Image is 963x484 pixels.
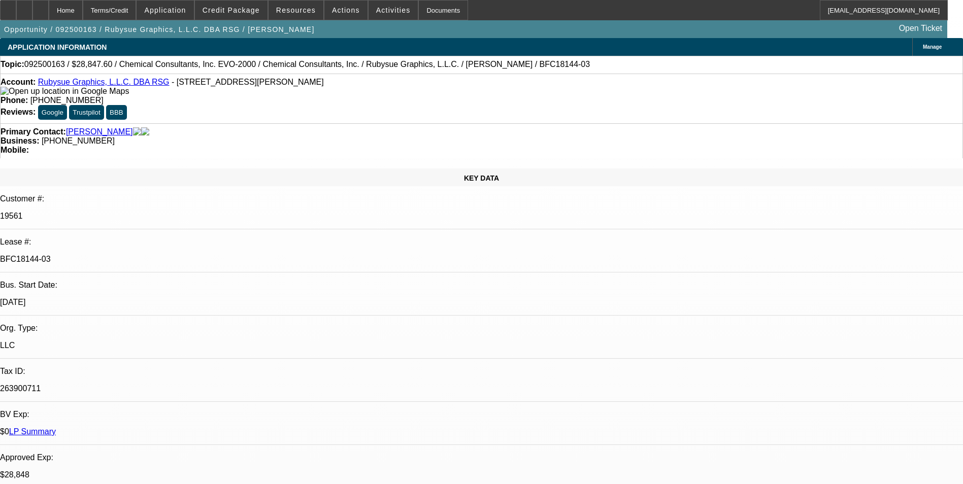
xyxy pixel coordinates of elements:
[269,1,323,20] button: Resources
[137,1,193,20] button: Application
[144,6,186,14] span: Application
[133,127,141,136] img: facebook-icon.png
[324,1,368,20] button: Actions
[172,78,324,86] span: - [STREET_ADDRESS][PERSON_NAME]
[923,44,942,50] span: Manage
[38,105,67,120] button: Google
[195,1,268,20] button: Credit Package
[24,60,590,69] span: 092500163 / $28,847.60 / Chemical Consultants, Inc. EVO-2000 / Chemical Consultants, Inc. / Rubys...
[106,105,127,120] button: BBB
[1,136,39,145] strong: Business:
[66,127,133,136] a: [PERSON_NAME]
[1,96,28,105] strong: Phone:
[1,127,66,136] strong: Primary Contact:
[1,78,36,86] strong: Account:
[276,6,316,14] span: Resources
[1,146,29,154] strong: Mobile:
[369,1,418,20] button: Activities
[8,43,107,51] span: APPLICATION INFORMATION
[376,6,411,14] span: Activities
[141,127,149,136] img: linkedin-icon.png
[9,427,56,436] a: LP Summary
[30,96,104,105] span: [PHONE_NUMBER]
[1,87,129,96] img: Open up location in Google Maps
[1,60,24,69] strong: Topic:
[203,6,260,14] span: Credit Package
[895,20,946,37] a: Open Ticket
[42,136,115,145] span: [PHONE_NUMBER]
[69,105,104,120] button: Trustpilot
[464,174,499,182] span: KEY DATA
[38,78,170,86] a: Rubysue Graphics, L.L.C. DBA RSG
[1,87,129,95] a: View Google Maps
[1,108,36,116] strong: Reviews:
[4,25,315,33] span: Opportunity / 092500163 / Rubysue Graphics, L.L.C. DBA RSG / [PERSON_NAME]
[332,6,360,14] span: Actions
